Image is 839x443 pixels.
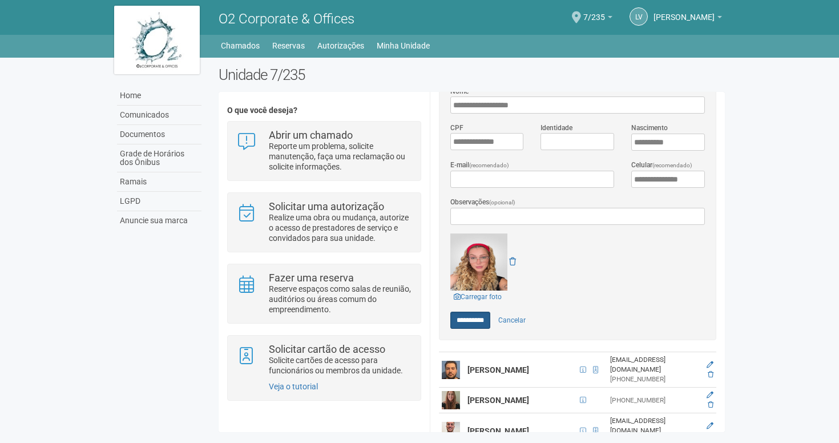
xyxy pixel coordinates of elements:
span: Luciano Vasconcelos Galvão Filho [654,2,715,22]
a: LV [630,7,648,26]
a: Grade de Horários dos Ônibus [117,144,201,172]
strong: Solicitar uma autorização [269,200,384,212]
strong: Abrir um chamado [269,129,353,141]
a: Comunicados [117,106,201,125]
a: LGPD [117,192,201,211]
a: Ramais [117,172,201,192]
div: [EMAIL_ADDRESS][DOMAIN_NAME] [610,355,696,374]
div: [EMAIL_ADDRESS][DOMAIN_NAME] [610,416,696,436]
span: (recomendado) [469,162,509,168]
p: Reporte um problema, solicite manutenção, faça uma reclamação ou solicite informações. [269,141,412,172]
div: [PHONE_NUMBER] [610,374,696,384]
span: O2 Corporate & Offices [219,11,354,27]
a: Home [117,86,201,106]
img: logo.jpg [114,6,200,74]
strong: [PERSON_NAME] [467,426,529,436]
strong: [PERSON_NAME] [467,365,529,374]
a: Reservas [272,38,305,54]
label: CPF [450,123,463,133]
img: user.png [442,361,460,379]
a: Editar membro [707,361,713,369]
strong: Fazer uma reserva [269,272,354,284]
a: Chamados [221,38,260,54]
a: Solicitar cartão de acesso Solicite cartões de acesso para funcionários ou membros da unidade. [236,344,412,376]
a: Excluir membro [708,432,713,440]
a: Excluir membro [708,370,713,378]
label: E-mail [450,160,509,171]
a: Remover [509,257,516,266]
a: Editar membro [707,391,713,399]
h2: Unidade 7/235 [219,66,725,83]
strong: [PERSON_NAME] [467,396,529,405]
span: (opcional) [489,199,515,206]
a: Anuncie sua marca [117,211,201,230]
a: Editar membro [707,422,713,430]
p: Realize uma obra ou mudança, autorize o acesso de prestadores de serviço e convidados para sua un... [269,212,412,243]
a: Fazer uma reserva Reserve espaços como salas de reunião, auditórios ou áreas comum do empreendime... [236,273,412,315]
strong: Solicitar cartão de acesso [269,343,385,355]
label: Nascimento [631,123,668,133]
a: Excluir membro [708,401,713,409]
a: Carregar foto [450,291,505,303]
label: Observações [450,197,515,208]
p: Reserve espaços como salas de reunião, auditórios ou áreas comum do empreendimento. [269,284,412,315]
p: Solicite cartões de acesso para funcionários ou membros da unidade. [269,355,412,376]
h4: O que você deseja? [227,106,421,115]
a: Minha Unidade [377,38,430,54]
label: Identidade [540,123,572,133]
a: [PERSON_NAME] [654,14,722,23]
span: 7/235 [583,2,605,22]
a: Solicitar uma autorização Realize uma obra ou mudança, autorize o acesso de prestadores de serviç... [236,202,412,243]
a: Veja o tutorial [269,382,318,391]
a: Documentos [117,125,201,144]
label: Celular [631,160,692,171]
img: GetFile [450,233,507,291]
a: Autorizações [317,38,364,54]
span: (recomendado) [652,162,692,168]
a: 7/235 [583,14,612,23]
img: user.png [442,391,460,409]
img: user.png [442,422,460,440]
div: [PHONE_NUMBER] [610,396,696,405]
a: Cancelar [492,312,532,329]
a: Abrir um chamado Reporte um problema, solicite manutenção, faça uma reclamação ou solicite inform... [236,130,412,172]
